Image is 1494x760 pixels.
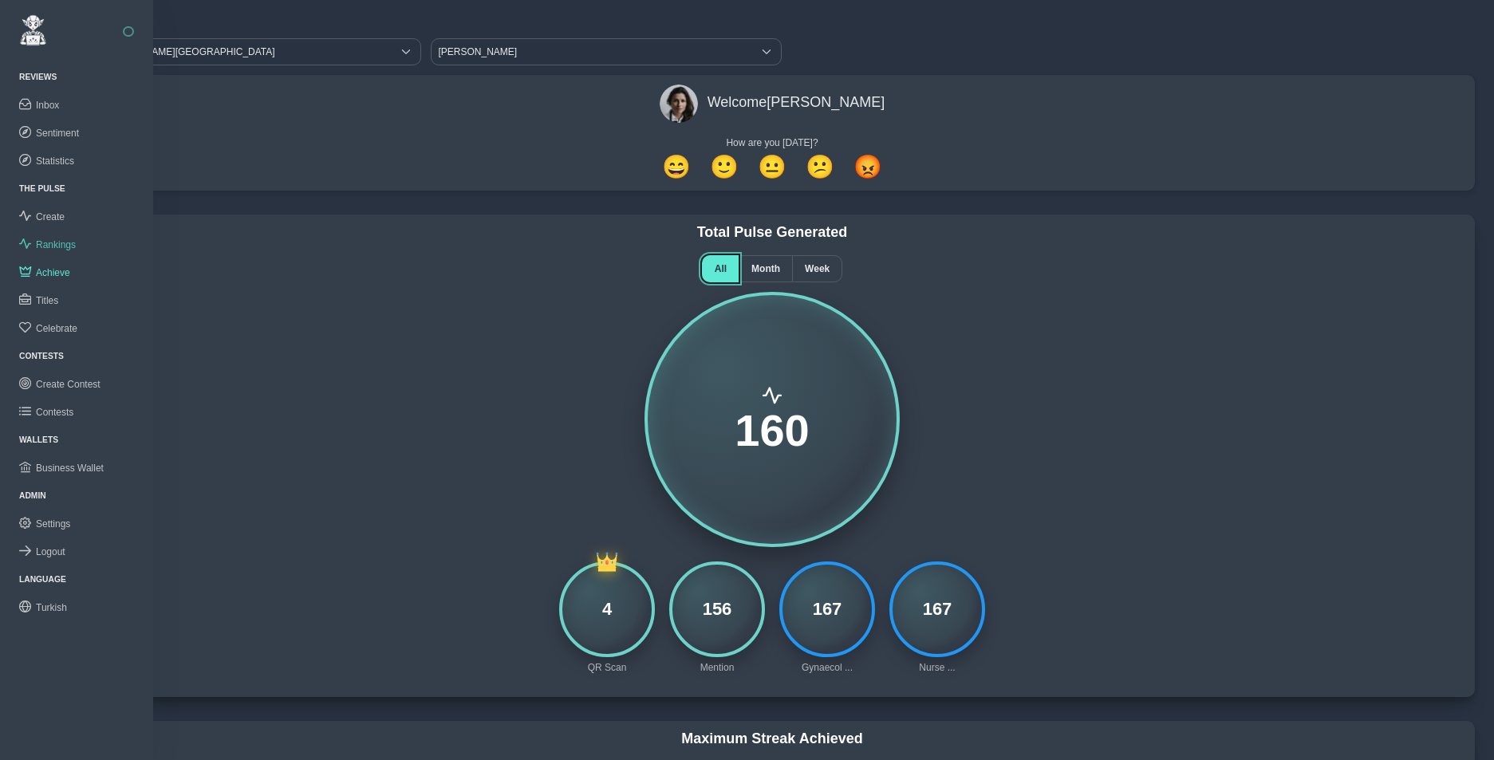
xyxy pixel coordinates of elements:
[919,662,955,673] div: Nurse ...
[805,263,830,274] span: Week
[851,153,885,181] button: Angry
[715,263,727,274] span: All
[779,561,875,657] div: Gynaecol ... points 167
[889,561,985,657] div: Nurse ... points 167
[708,94,885,112] h4: Welcome [PERSON_NAME]
[19,435,58,444] a: Wallets
[36,100,59,111] span: Inbox
[751,263,780,274] span: Month
[36,379,101,390] span: Create Contest
[660,153,693,181] button: Great
[700,662,735,673] div: Mention
[70,39,392,65] span: The [PERSON_NAME][GEOGRAPHIC_DATA]
[36,518,70,530] span: Settings
[660,85,698,123] img: avatar
[802,662,853,673] div: Gynaecol ...
[19,73,57,81] a: Reviews
[19,352,64,360] a: CONTESTS
[588,662,627,673] div: QR Scan
[559,561,655,657] div: QR Scan points 4
[559,561,655,657] div: Generate QR for reviews
[739,255,792,282] div: Month
[645,292,900,547] div: Total points 160
[708,153,741,181] button: Good
[36,211,65,222] span: Create
[36,156,74,167] span: Statistics
[79,224,1465,242] h4: Total Pulse Generated
[36,267,70,278] span: Achieve
[36,239,76,250] span: Rankings
[36,407,73,418] span: Contests
[19,14,47,46] img: ReviewElf Logo
[19,575,66,584] a: Language
[19,184,65,193] a: THE PULSE
[752,39,781,65] div: Select employee
[432,39,753,65] span: [PERSON_NAME]
[36,463,104,474] span: Business Wallet
[36,295,58,306] span: Titles
[19,491,46,500] a: Admin
[36,546,65,557] span: Logout
[669,561,765,657] div: Mention points 156
[36,602,67,613] span: Turkish
[702,255,739,282] div: All
[36,128,79,139] span: Sentiment
[803,153,837,181] button: Not great
[792,255,842,282] div: Week
[392,39,420,65] div: Select a location
[79,137,1465,148] div: How are you [DATE]?
[755,153,789,181] button: Okay
[79,730,1465,748] h4: Maximum Streak Achieved
[735,408,809,453] span: 160
[36,323,77,334] span: Celebrate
